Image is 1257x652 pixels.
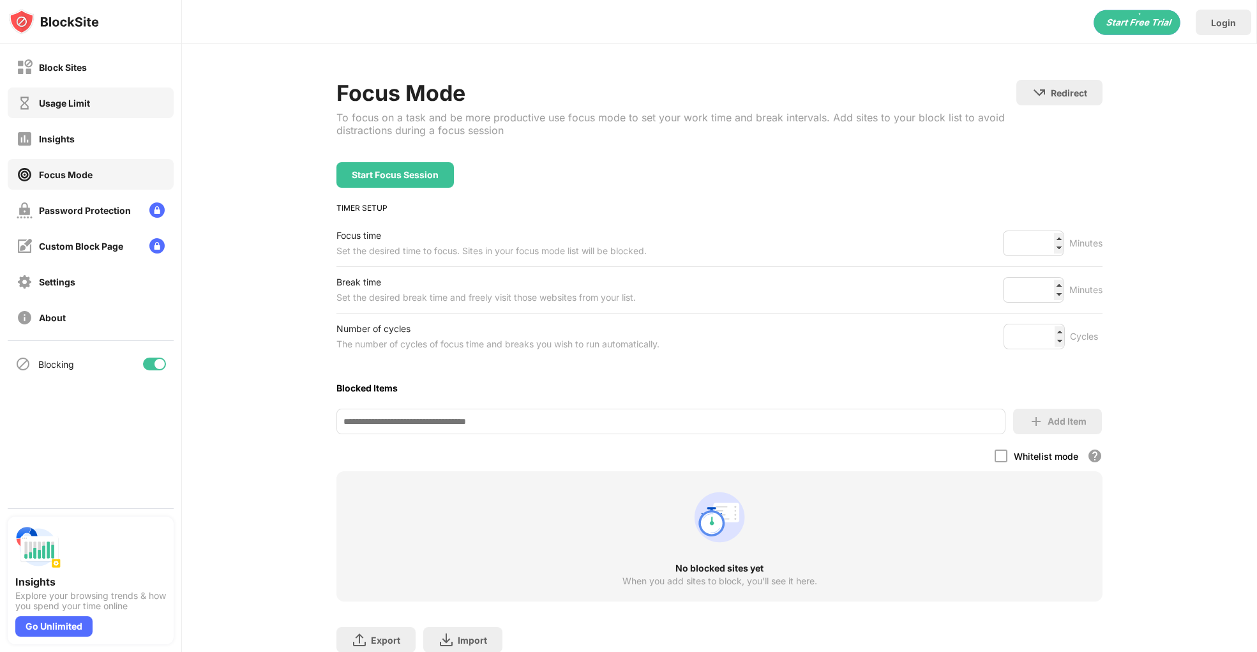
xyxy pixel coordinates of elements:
[17,238,33,254] img: customize-block-page-off.svg
[149,238,165,254] img: lock-menu.svg
[39,205,131,216] div: Password Protection
[149,202,165,218] img: lock-menu.svg
[1094,10,1180,35] div: animation
[336,203,1103,213] div: TIMER SETUP
[15,616,93,637] div: Go Unlimited
[1069,236,1103,251] div: Minutes
[1051,87,1087,98] div: Redirect
[336,337,659,352] div: The number of cycles of focus time and breaks you wish to run automatically.
[39,133,75,144] div: Insights
[336,80,1016,106] div: Focus Mode
[336,111,1016,137] div: To focus on a task and be more productive use focus mode to set your work time and break interval...
[336,228,647,243] div: Focus time
[336,383,1103,393] div: Blocked Items
[336,243,647,259] div: Set the desired time to focus. Sites in your focus mode list will be blocked.
[17,131,33,147] img: insights-off.svg
[39,241,123,252] div: Custom Block Page
[336,321,659,337] div: Number of cycles
[17,274,33,290] img: settings-off.svg
[39,98,90,109] div: Usage Limit
[15,575,166,588] div: Insights
[17,310,33,326] img: about-off.svg
[15,356,31,372] img: blocking-icon.svg
[336,563,1103,573] div: No blocked sites yet
[689,487,750,548] div: animation
[352,170,439,180] div: Start Focus Session
[336,275,636,290] div: Break time
[622,576,817,586] div: When you add sites to block, you’ll see it here.
[1048,416,1087,427] div: Add Item
[39,169,93,180] div: Focus Mode
[371,635,400,646] div: Export
[1211,17,1236,28] div: Login
[1070,329,1103,344] div: Cycles
[15,591,166,611] div: Explore your browsing trends & how you spend your time online
[15,524,61,570] img: push-insights.svg
[38,359,74,370] div: Blocking
[17,202,33,218] img: password-protection-off.svg
[458,635,487,646] div: Import
[39,62,87,73] div: Block Sites
[1069,282,1103,298] div: Minutes
[17,95,33,111] img: time-usage-off.svg
[17,167,33,183] img: focus-on.svg
[1014,451,1078,462] div: Whitelist mode
[39,312,66,323] div: About
[9,9,99,34] img: logo-blocksite.svg
[336,290,636,305] div: Set the desired break time and freely visit those websites from your list.
[39,277,75,287] div: Settings
[17,59,33,75] img: block-off.svg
